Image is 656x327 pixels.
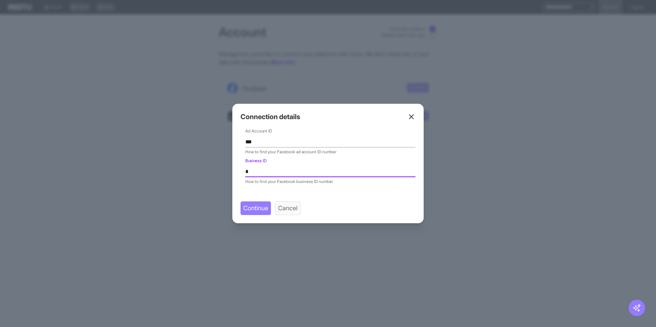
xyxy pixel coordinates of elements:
button: Continue [241,201,271,215]
a: How to find your Facebook ad account ID number [245,149,337,154]
h2: Connection details [241,112,300,122]
span: Continue [243,203,268,213]
button: Cancel [275,201,301,215]
label: Ad Account ID [245,128,272,134]
label: Business ID [245,158,266,163]
span: Cancel [278,203,298,213]
a: How to find your Facebook business ID number [245,179,333,184]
